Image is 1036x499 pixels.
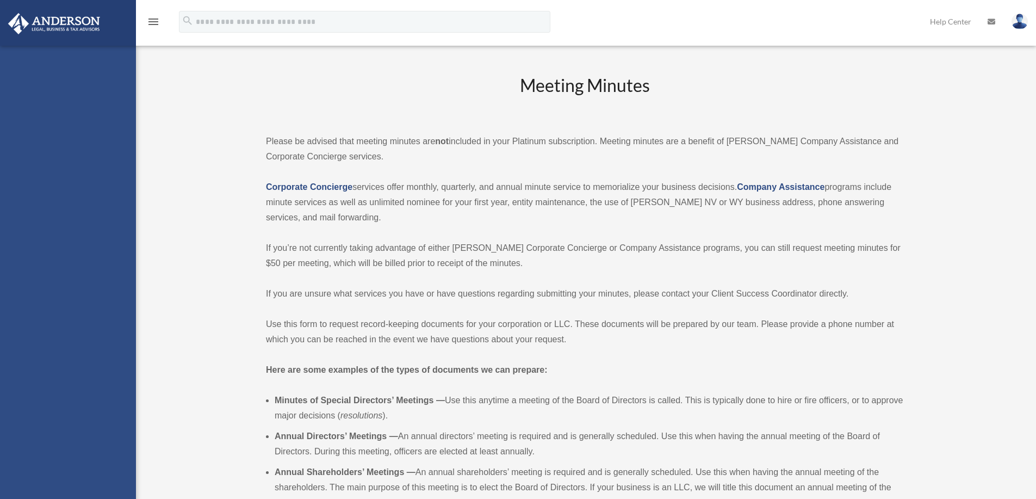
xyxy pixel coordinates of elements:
[737,182,824,192] a: Company Assistance
[1012,14,1028,29] img: User Pic
[435,137,449,146] strong: not
[182,15,194,27] i: search
[275,467,415,477] b: Annual Shareholders’ Meetings —
[266,180,903,225] p: services offer monthly, quarterly, and annual minute service to memorialize your business decisio...
[266,317,903,347] p: Use this form to request record-keeping documents for your corporation or LLC. These documents wi...
[266,286,903,301] p: If you are unsure what services you have or have questions regarding submitting your minutes, ple...
[147,19,160,28] a: menu
[266,241,903,271] p: If you’re not currently taking advantage of either [PERSON_NAME] Corporate Concierge or Company A...
[275,393,903,423] li: Use this anytime a meeting of the Board of Directors is called. This is typically done to hire or...
[147,15,160,28] i: menu
[275,432,398,441] b: Annual Directors’ Meetings —
[266,134,903,164] p: Please be advised that meeting minutes are included in your Platinum subscription. Meeting minute...
[266,73,903,119] h2: Meeting Minutes
[266,182,352,192] a: Corporate Concierge
[275,429,903,459] li: An annual directors’ meeting is required and is generally scheduled. Use this when having the ann...
[340,411,382,420] em: resolutions
[275,396,445,405] b: Minutes of Special Directors’ Meetings —
[5,13,103,34] img: Anderson Advisors Platinum Portal
[266,365,548,374] strong: Here are some examples of the types of documents we can prepare:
